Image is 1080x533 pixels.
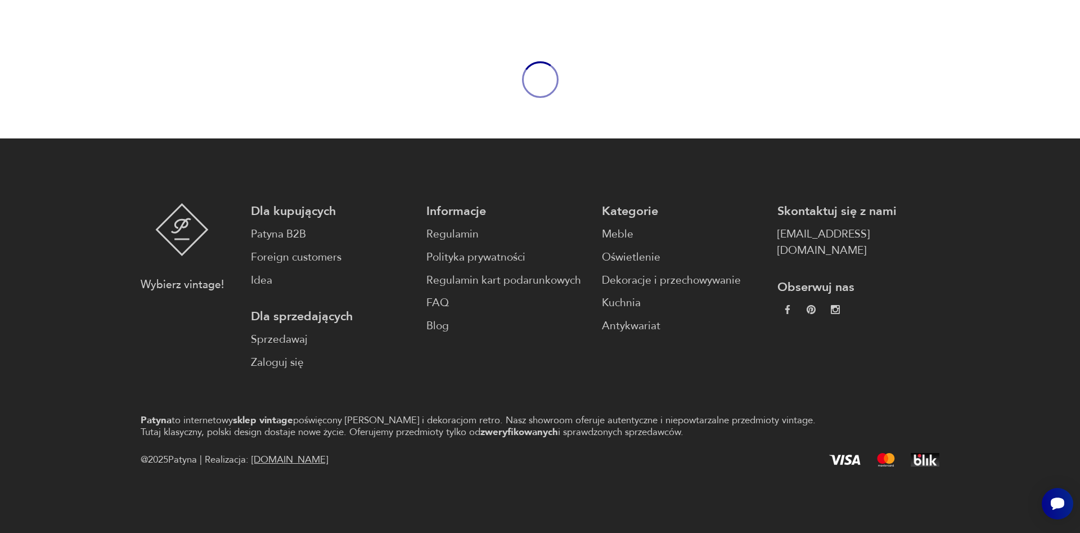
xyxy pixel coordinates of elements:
p: Informacje [426,203,588,220]
p: Wybierz vintage! [141,277,224,293]
iframe: Smartsupp widget button [1042,488,1073,519]
a: FAQ [426,295,588,311]
img: Visa [829,455,861,465]
a: Oświetlenie [602,249,764,266]
img: BLIK [911,453,939,467]
a: Kuchnia [602,295,764,311]
span: @ 2025 Patyna [141,452,197,468]
p: to internetowy poświęcony [PERSON_NAME] i dekoracjom retro. Nasz showroom oferuje autentyczne i n... [141,414,839,438]
a: Regulamin kart podarunkowych [426,272,588,289]
a: Antykwariat [602,318,764,334]
a: Foreign customers [251,249,413,266]
a: Regulamin [426,226,588,243]
img: Mastercard [877,453,895,467]
img: c2fd9cf7f39615d9d6839a72ae8e59e5.webp [831,305,840,314]
p: Dla kupujących [251,203,413,220]
strong: sklep vintage [233,414,293,427]
a: [DOMAIN_NAME] [251,453,328,466]
a: Zaloguj się [251,355,413,371]
p: Kategorie [602,203,764,220]
p: Skontaktuj się z nami [777,203,939,220]
img: Patyna - sklep z meblami i dekoracjami vintage [155,203,209,256]
span: Realizacja: [205,452,328,468]
a: Meble [602,226,764,243]
strong: Patyna [141,414,172,427]
p: Obserwuj nas [777,279,939,295]
a: Blog [426,318,588,334]
a: Sprzedawaj [251,332,413,348]
a: Patyna B2B [251,226,413,243]
a: Dekoracje i przechowywanie [602,272,764,289]
img: 37d27d81a828e637adc9f9cb2e3d3a8a.webp [807,305,816,314]
a: Idea [251,272,413,289]
p: Dla sprzedających [251,308,413,325]
a: [EMAIL_ADDRESS][DOMAIN_NAME] [777,226,939,259]
div: | [200,452,202,468]
strong: zweryfikowanych [480,425,558,438]
a: Polityka prywatności [426,249,588,266]
img: da9060093f698e4c3cedc1453eec5031.webp [783,305,792,314]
